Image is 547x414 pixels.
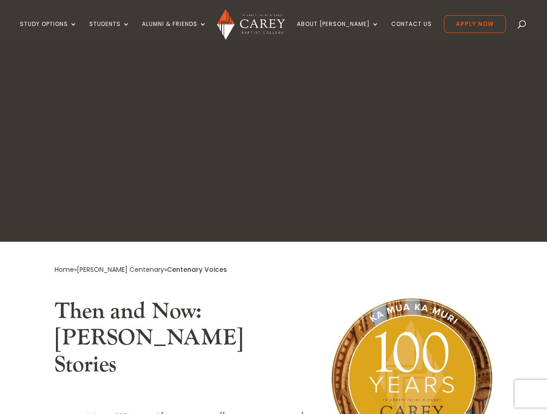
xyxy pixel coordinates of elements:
a: Contact Us [391,21,432,43]
a: Alumni & Friends [142,21,207,43]
a: Apply Now [444,15,506,33]
a: Home [55,265,74,274]
span: » » [55,265,227,274]
img: Carey Baptist College [217,9,285,40]
a: Students [89,21,130,43]
h2: Then and Now: [PERSON_NAME] Stories [55,298,307,383]
a: Study Options [20,21,77,43]
span: Centenary Voices [167,265,227,274]
a: [PERSON_NAME] Centenary [77,265,164,274]
a: About [PERSON_NAME] [297,21,379,43]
